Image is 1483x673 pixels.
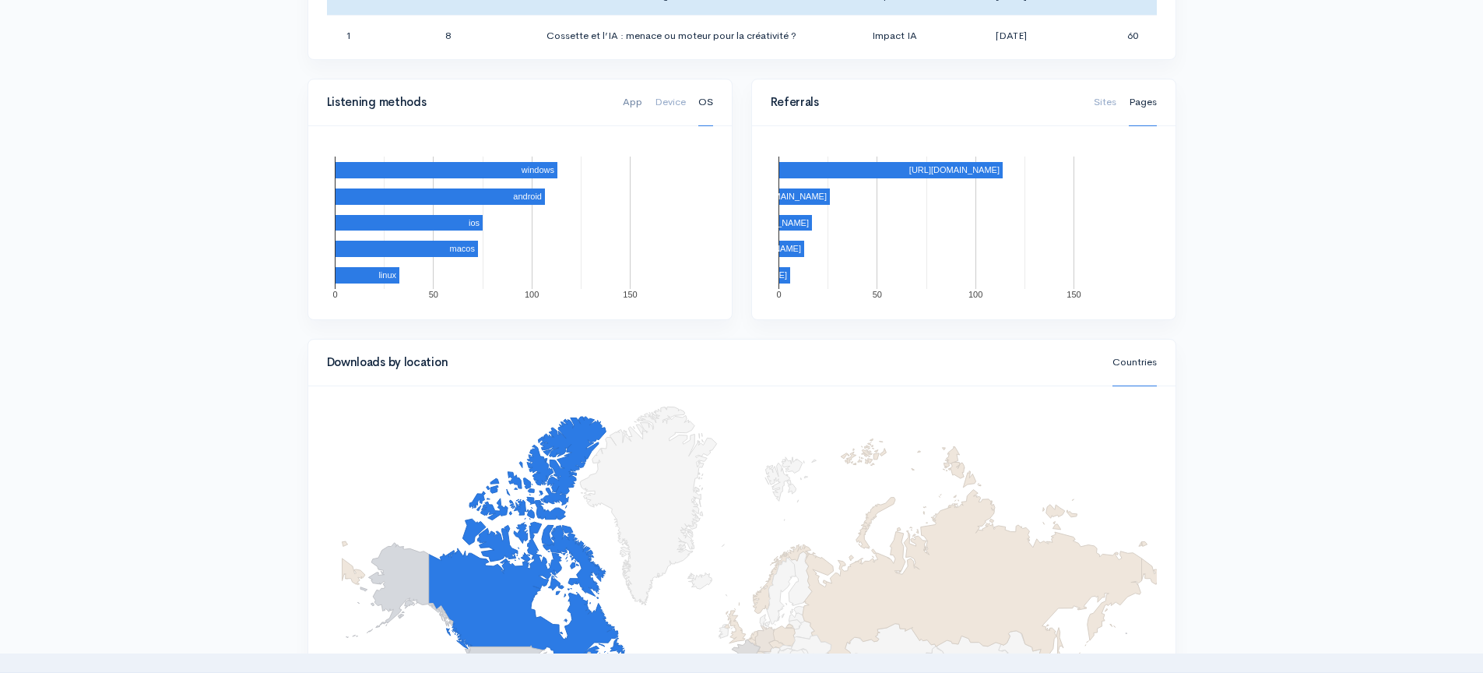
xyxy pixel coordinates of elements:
[1112,339,1157,386] a: Countries
[776,290,781,299] text: 0
[327,96,604,109] h4: Listening methods
[433,16,534,56] td: 8
[771,96,1075,109] h4: Referrals
[327,145,638,301] svg: A chart.
[1067,16,1156,56] td: 60
[1067,290,1081,299] text: 150
[520,165,554,174] text: windows
[1094,79,1116,126] a: Sites
[771,145,1082,301] svg: A chart.
[327,16,433,56] td: 1
[698,79,713,126] a: OS
[327,356,1094,369] h4: Downloads by location
[428,290,438,299] text: 50
[908,165,999,174] text: [URL][DOMAIN_NAME]
[968,290,982,299] text: 100
[378,270,396,280] text: linux
[1129,79,1157,126] a: Pages
[623,79,642,126] a: App
[513,192,542,201] text: android
[955,16,1067,56] td: [DATE]
[872,290,881,299] text: 50
[332,290,337,299] text: 0
[655,79,686,126] a: Device
[736,192,826,201] text: [URL][DOMAIN_NAME]
[534,16,859,56] td: Cossette et l’IA : menace ou moteur pour la créativité ?
[859,16,955,56] td: Impact IA
[524,290,538,299] text: 100
[449,244,475,253] text: macos
[468,218,480,227] text: ios
[623,290,637,299] text: 150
